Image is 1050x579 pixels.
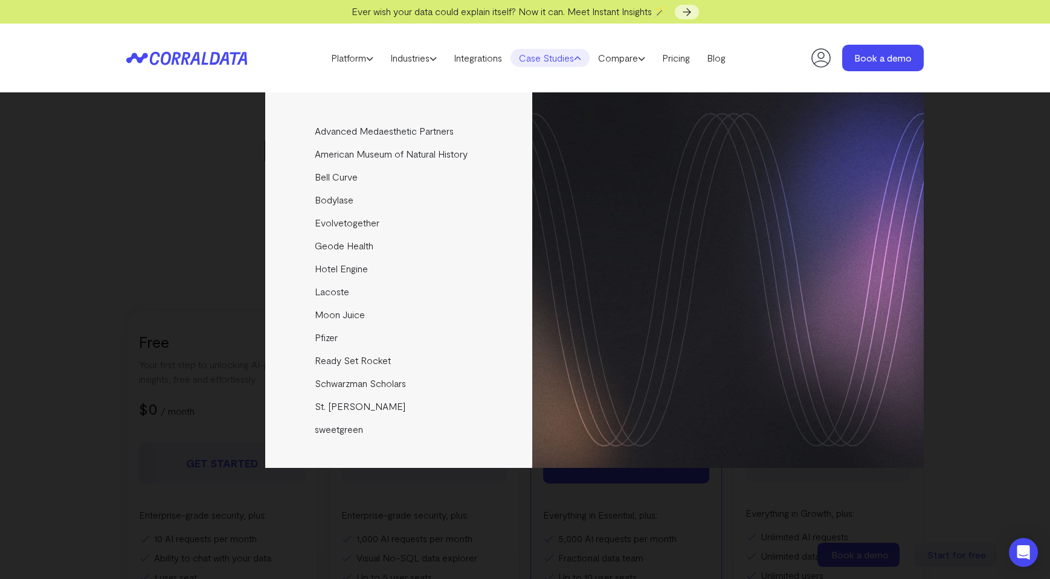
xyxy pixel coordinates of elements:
[265,257,534,280] a: Hotel Engine
[265,280,534,303] a: Lacoste
[1009,538,1038,567] div: Open Intercom Messenger
[323,49,382,67] a: Platform
[265,211,534,234] a: Evolvetogether
[265,188,534,211] a: Bodylase
[265,326,534,349] a: Pfizer
[265,395,534,418] a: St. [PERSON_NAME]
[265,165,534,188] a: Bell Curve
[842,45,924,71] a: Book a demo
[654,49,698,67] a: Pricing
[265,418,534,441] a: sweetgreen
[265,234,534,257] a: Geode Health
[265,142,534,165] a: American Museum of Natural History
[265,303,534,326] a: Moon Juice
[698,49,734,67] a: Blog
[590,49,654,67] a: Compare
[445,49,511,67] a: Integrations
[265,372,534,395] a: Schwarzman Scholars
[382,49,445,67] a: Industries
[352,5,666,17] span: Ever wish your data could explain itself? Now it can. Meet Instant Insights 🪄
[265,349,534,372] a: Ready Set Rocket
[511,49,590,67] a: Case Studies
[265,120,534,142] a: Advanced Medaesthetic Partners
